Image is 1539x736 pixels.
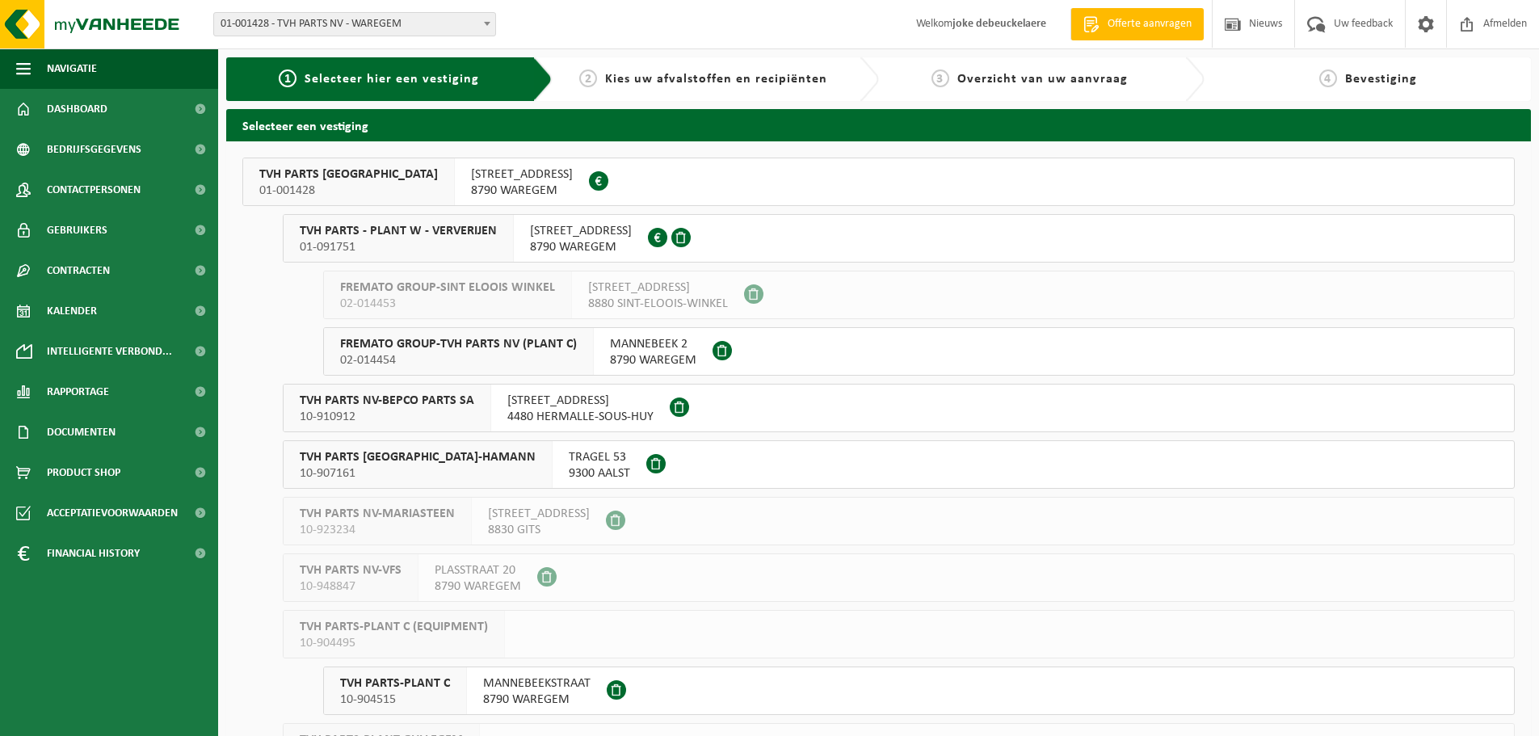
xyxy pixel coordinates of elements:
[279,69,296,87] span: 1
[610,336,696,352] span: MANNEBEEK 2
[300,409,474,425] span: 10-910912
[435,562,521,578] span: PLASSTRAAT 20
[610,352,696,368] span: 8790 WAREGEM
[588,296,728,312] span: 8880 SINT-ELOOIS-WINKEL
[435,578,521,595] span: 8790 WAREGEM
[488,506,590,522] span: [STREET_ADDRESS]
[300,239,497,255] span: 01-091751
[340,675,450,692] span: TVH PARTS-PLANT C
[47,89,107,129] span: Dashboard
[305,73,479,86] span: Selecteer hier een vestiging
[300,393,474,409] span: TVH PARTS NV-BEPCO PARTS SA
[340,280,555,296] span: FREMATO GROUP-SINT ELOOIS WINKEL
[214,13,495,36] span: 01-001428 - TVH PARTS NV - WAREGEM
[483,692,591,708] span: 8790 WAREGEM
[300,223,497,239] span: TVH PARTS - PLANT W - VERVERIJEN
[340,296,555,312] span: 02-014453
[605,73,827,86] span: Kies uw afvalstoffen en recipiënten
[213,12,496,36] span: 01-001428 - TVH PARTS NV - WAREGEM
[226,109,1531,141] h2: Selecteer een vestiging
[300,465,536,482] span: 10-907161
[471,166,573,183] span: [STREET_ADDRESS]
[488,522,590,538] span: 8830 GITS
[300,449,536,465] span: TVH PARTS [GEOGRAPHIC_DATA]-HAMANN
[957,73,1128,86] span: Overzicht van uw aanvraag
[588,280,728,296] span: [STREET_ADDRESS]
[259,166,438,183] span: TVH PARTS [GEOGRAPHIC_DATA]
[1345,73,1417,86] span: Bevestiging
[47,291,97,331] span: Kalender
[47,533,140,574] span: Financial History
[530,239,632,255] span: 8790 WAREGEM
[1104,16,1196,32] span: Offerte aanvragen
[931,69,949,87] span: 3
[47,129,141,170] span: Bedrijfsgegevens
[483,675,591,692] span: MANNEBEEKSTRAAT
[47,250,110,291] span: Contracten
[47,48,97,89] span: Navigatie
[471,183,573,199] span: 8790 WAREGEM
[300,562,402,578] span: TVH PARTS NV-VFS
[579,69,597,87] span: 2
[47,452,120,493] span: Product Shop
[300,506,455,522] span: TVH PARTS NV-MARIASTEEN
[242,158,1515,206] button: TVH PARTS [GEOGRAPHIC_DATA] 01-001428 [STREET_ADDRESS]8790 WAREGEM
[340,352,577,368] span: 02-014454
[300,635,488,651] span: 10-904495
[569,465,630,482] span: 9300 AALST
[340,336,577,352] span: FREMATO GROUP-TVH PARTS NV (PLANT C)
[323,327,1515,376] button: FREMATO GROUP-TVH PARTS NV (PLANT C) 02-014454 MANNEBEEK 28790 WAREGEM
[323,667,1515,715] button: TVH PARTS-PLANT C 10-904515 MANNEBEEKSTRAAT8790 WAREGEM
[300,522,455,538] span: 10-923234
[283,214,1515,263] button: TVH PARTS - PLANT W - VERVERIJEN 01-091751 [STREET_ADDRESS]8790 WAREGEM
[569,449,630,465] span: TRAGEL 53
[300,619,488,635] span: TVH PARTS-PLANT C (EQUIPMENT)
[507,393,654,409] span: [STREET_ADDRESS]
[47,412,116,452] span: Documenten
[47,210,107,250] span: Gebruikers
[47,331,172,372] span: Intelligente verbond...
[283,440,1515,489] button: TVH PARTS [GEOGRAPHIC_DATA]-HAMANN 10-907161 TRAGEL 539300 AALST
[1319,69,1337,87] span: 4
[952,18,1046,30] strong: joke debeuckelaere
[283,384,1515,432] button: TVH PARTS NV-BEPCO PARTS SA 10-910912 [STREET_ADDRESS]4480 HERMALLE-SOUS-HUY
[507,409,654,425] span: 4480 HERMALLE-SOUS-HUY
[530,223,632,239] span: [STREET_ADDRESS]
[47,372,109,412] span: Rapportage
[47,170,141,210] span: Contactpersonen
[47,493,178,533] span: Acceptatievoorwaarden
[300,578,402,595] span: 10-948847
[259,183,438,199] span: 01-001428
[340,692,450,708] span: 10-904515
[1070,8,1204,40] a: Offerte aanvragen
